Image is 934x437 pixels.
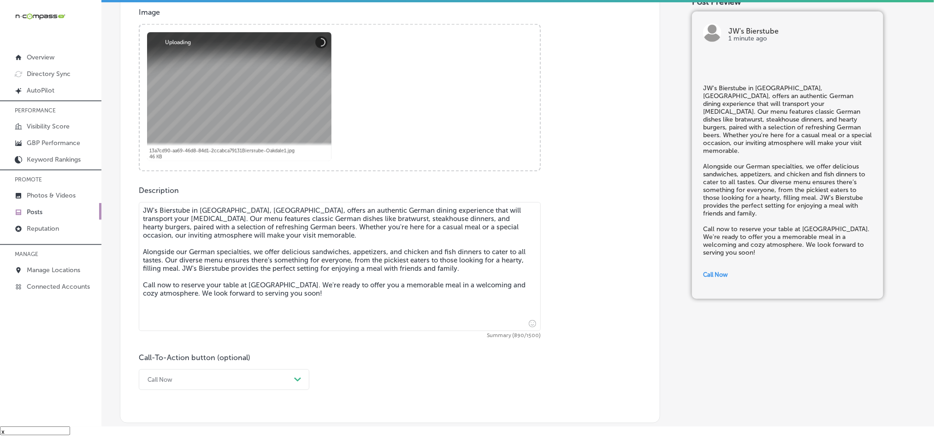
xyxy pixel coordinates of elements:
span: Insert emoji [525,318,536,329]
p: Reputation [27,225,59,233]
span: Call Now [703,271,728,278]
img: logo [703,23,721,42]
h5: JW's Bierstube in [GEOGRAPHIC_DATA], [GEOGRAPHIC_DATA], offers an authentic German dining experie... [703,84,872,256]
span: Summary (890/1500) [139,333,541,338]
p: GBP Performance [27,139,80,147]
div: Call Now [148,376,172,383]
textarea: JW's Bierstube in [GEOGRAPHIC_DATA], [GEOGRAPHIC_DATA], offers an authentic German dining experie... [139,202,541,331]
p: JW's Bierstube [728,28,872,35]
p: 1 minute ago [728,35,872,42]
p: Connected Accounts [27,283,90,291]
p: Photos & Videos [27,192,76,199]
p: Posts [27,208,42,216]
p: Visibility Score [27,122,70,130]
p: Directory Sync [27,70,71,78]
label: Description [139,186,179,195]
a: Powered by PQINA [140,25,206,34]
img: 660ab0bf-5cc7-4cb8-ba1c-48b5ae0f18e60NCTV_CLogo_TV_Black_-500x88.png [15,12,65,21]
p: Manage Locations [27,266,80,274]
p: Keyword Rankings [27,156,81,163]
p: AutoPilot [27,87,54,94]
label: Call-To-Action button (optional) [139,353,250,362]
p: Overview [27,53,54,61]
p: Image [139,8,641,17]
